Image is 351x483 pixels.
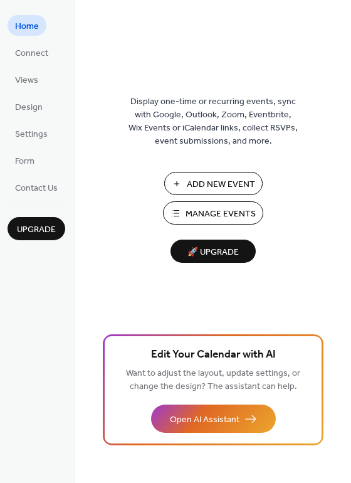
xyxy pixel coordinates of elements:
[8,177,65,198] a: Contact Us
[17,223,56,236] span: Upgrade
[15,128,48,141] span: Settings
[8,123,55,144] a: Settings
[15,47,48,60] span: Connect
[15,20,39,33] span: Home
[8,15,46,36] a: Home
[164,172,263,195] button: Add New Event
[8,42,56,63] a: Connect
[8,69,46,90] a: Views
[170,240,256,263] button: 🚀 Upgrade
[151,346,276,364] span: Edit Your Calendar with AI
[128,95,298,148] span: Display one-time or recurring events, sync with Google, Outlook, Zoom, Eventbrite, Wix Events or ...
[15,74,38,87] span: Views
[170,413,239,427] span: Open AI Assistant
[15,101,43,114] span: Design
[186,208,256,221] span: Manage Events
[8,150,42,171] a: Form
[187,178,255,191] span: Add New Event
[151,405,276,433] button: Open AI Assistant
[15,155,34,168] span: Form
[8,217,65,240] button: Upgrade
[163,201,263,225] button: Manage Events
[15,182,58,195] span: Contact Us
[178,244,248,261] span: 🚀 Upgrade
[8,96,50,117] a: Design
[126,365,300,395] span: Want to adjust the layout, update settings, or change the design? The assistant can help.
